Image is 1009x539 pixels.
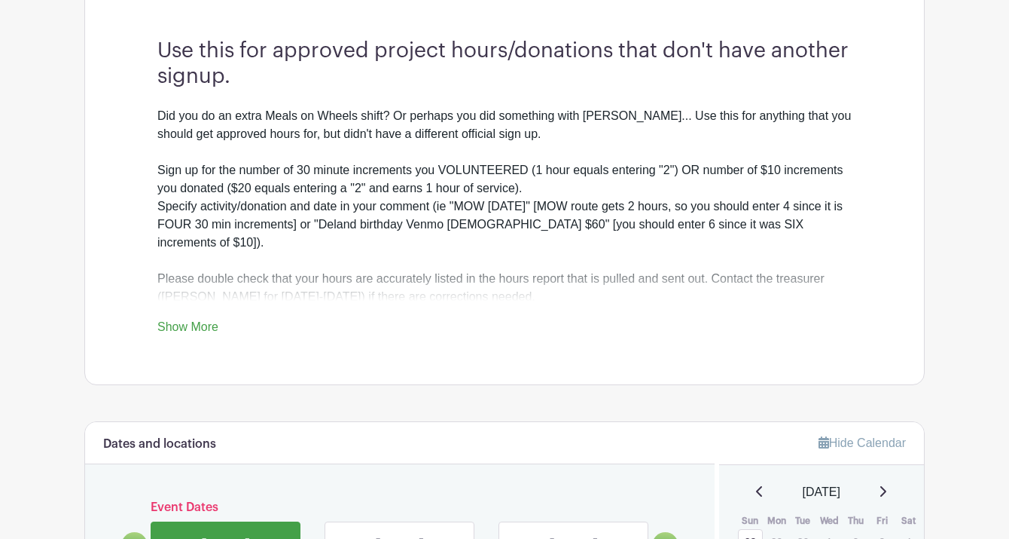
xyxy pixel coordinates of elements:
[843,513,869,528] th: Thu
[895,513,922,528] th: Sat
[157,320,218,339] a: Show More
[103,437,216,452] h6: Dates and locations
[803,483,840,501] span: [DATE]
[157,107,852,161] div: Did you do an extra Meals on Wheels shift? Or perhaps you did something with [PERSON_NAME]... Use...
[818,436,906,449] a: Hide Calendar
[764,513,790,528] th: Mon
[869,513,895,528] th: Fri
[148,501,652,515] h6: Event Dates
[737,513,764,528] th: Sun
[157,161,852,306] div: Sign up for the number of 30 minute increments you VOLUNTEERED (1 hour equals entering "2") OR nu...
[790,513,816,528] th: Tue
[816,513,843,528] th: Wed
[157,38,852,89] h3: Use this for approved project hours/donations that don't have another signup.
